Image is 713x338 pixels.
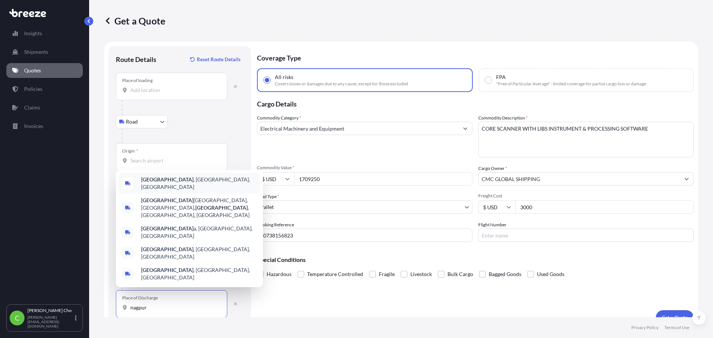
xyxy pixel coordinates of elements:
span: [GEOGRAPHIC_DATA], [GEOGRAPHIC_DATA], , [GEOGRAPHIC_DATA], [GEOGRAPHIC_DATA] [141,197,257,219]
p: [PERSON_NAME][EMAIL_ADDRESS][DOMAIN_NAME] [27,315,74,328]
span: Temperature Controlled [307,269,363,280]
span: Bulk Cargo [447,269,473,280]
label: Booking Reference [257,221,294,229]
p: [PERSON_NAME] Cho [27,308,74,314]
label: Flight Number [478,221,507,229]
input: Type amount [294,172,472,186]
p: Invoices [24,122,43,130]
button: Select transport [116,115,168,128]
span: C [15,314,19,322]
label: Commodity Description [478,114,528,122]
b: [GEOGRAPHIC_DATA] [195,204,248,211]
span: Commodity Value [257,165,472,171]
p: Special Conditions [257,257,694,263]
p: Policies [24,85,42,93]
button: Show suggestions [680,172,693,186]
p: Cargo Details [257,92,694,114]
p: Get a Quote [662,314,688,321]
div: Place of Discharge [122,295,158,301]
b: [GEOGRAPHIC_DATA] [141,225,193,232]
button: Show suggestions [459,122,472,135]
span: Load Type [257,193,279,200]
span: Bagged Goods [489,269,521,280]
label: Cargo Owner [478,165,507,172]
span: All risks [275,73,293,81]
p: Coverage Type [257,46,694,68]
span: Hazardous [267,269,292,280]
span: Road [126,118,138,125]
input: Origin [130,157,218,164]
p: Insights [24,30,42,37]
span: "Free of Particular Average" - limited coverage for partial cargo loss or damage [496,81,646,87]
p: Privacy Policy [631,325,658,331]
div: Place of loading [122,78,153,83]
span: Fragile [379,269,395,280]
p: Route Details [116,55,156,64]
span: , [GEOGRAPHIC_DATA], [GEOGRAPHIC_DATA] [141,266,257,281]
p: Reset Route Details [197,56,241,63]
input: Your internal reference [257,229,472,242]
input: Enter amount [515,200,694,214]
label: Commodity Category [257,114,301,122]
input: Place of Discharge [130,304,218,311]
input: Enter name [478,229,694,242]
span: FPA [496,73,506,81]
b: [GEOGRAPHIC_DATA] [141,197,193,203]
b: [GEOGRAPHIC_DATA] [141,246,193,252]
b: [GEOGRAPHIC_DATA] [141,176,193,183]
span: , [GEOGRAPHIC_DATA], [GEOGRAPHIC_DATA] [141,246,257,260]
p: Get a Quote [104,15,165,27]
p: Shipments [24,48,48,56]
span: Pallet [260,203,274,211]
p: Terms of Use [664,325,689,331]
div: Origin [122,148,138,154]
p: Quotes [24,67,41,74]
b: [GEOGRAPHIC_DATA] [141,267,193,273]
span: Covers losses or damages due to any cause, except for those excluded [275,81,408,87]
span: , [GEOGRAPHIC_DATA], [GEOGRAPHIC_DATA] [141,176,257,191]
p: Claims [24,104,40,111]
span: Used Goods [537,269,564,280]
input: Full name [479,172,680,186]
input: Place of loading [130,86,218,94]
input: Select a commodity type [257,122,459,135]
span: Livestock [410,269,432,280]
div: Show suggestions [116,170,263,287]
span: Freight Cost [478,193,694,199]
span: a, [GEOGRAPHIC_DATA], [GEOGRAPHIC_DATA] [141,225,257,240]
